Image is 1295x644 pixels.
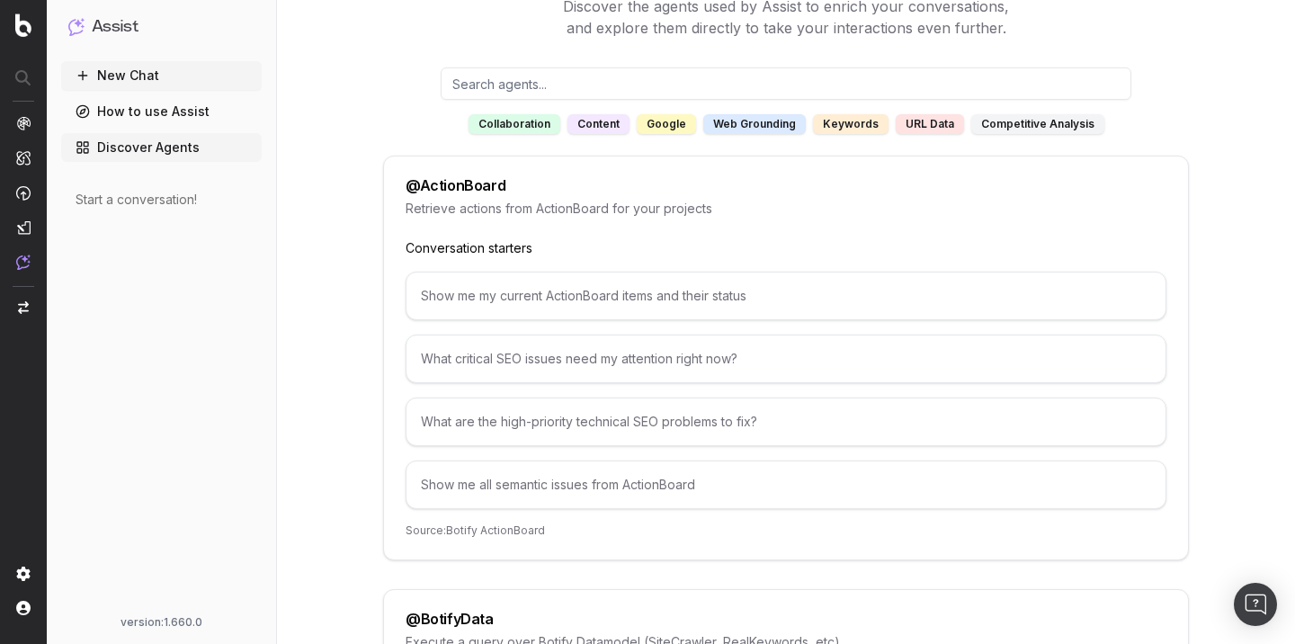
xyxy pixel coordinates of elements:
[406,612,494,626] div: @ BotifyData
[406,178,505,192] div: @ ActionBoard
[61,133,262,162] a: Discover Agents
[441,67,1131,100] input: Search agents...
[1234,583,1277,626] div: Open Intercom Messenger
[61,61,262,90] button: New Chat
[16,601,31,615] img: My account
[406,200,1166,218] p: Retrieve actions from ActionBoard for your projects
[92,14,138,40] h1: Assist
[637,114,696,134] div: google
[68,615,255,630] div: version: 1.660.0
[406,335,1166,383] div: What critical SEO issues need my attention right now?
[813,114,889,134] div: keywords
[76,191,247,209] div: Start a conversation!
[16,150,31,165] img: Intelligence
[469,114,560,134] div: collaboration
[61,97,262,126] a: How to use Assist
[406,523,1166,538] p: Source: Botify ActionBoard
[16,185,31,201] img: Activation
[15,13,31,37] img: Botify logo
[18,301,29,314] img: Switch project
[406,239,1166,257] p: Conversation starters
[16,567,31,581] img: Setting
[971,114,1104,134] div: competitive analysis
[68,14,255,40] button: Assist
[406,461,1166,509] div: Show me all semantic issues from ActionBoard
[68,18,85,35] img: Assist
[16,220,31,235] img: Studio
[16,116,31,130] img: Analytics
[16,255,31,270] img: Assist
[406,272,1166,320] div: Show me my current ActionBoard items and their status
[703,114,806,134] div: web grounding
[406,398,1166,446] div: What are the high-priority technical SEO problems to fix?
[896,114,964,134] div: URL data
[567,114,630,134] div: content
